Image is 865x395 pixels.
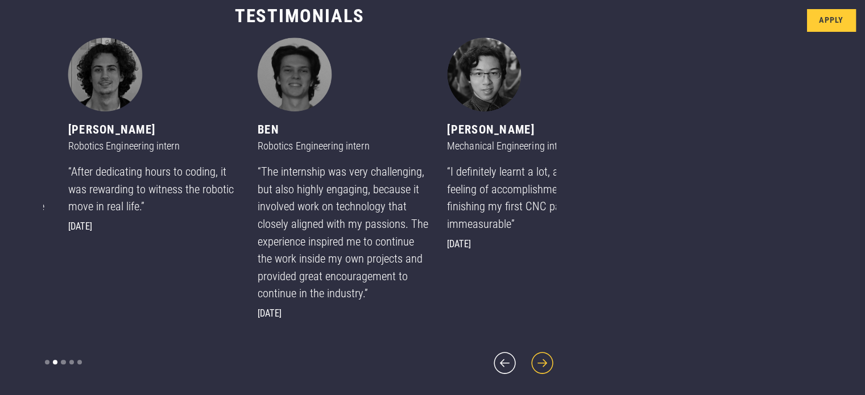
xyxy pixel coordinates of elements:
[45,360,49,364] div: Show slide 1 of 5
[53,360,57,364] div: Show slide 2 of 5
[68,38,239,234] div: 2 of 5
[258,138,429,154] div: Robotics Engineering intern
[61,360,65,364] div: Show slide 3 of 5
[68,220,239,234] div: [DATE]
[807,9,856,32] a: Apply
[447,238,618,252] div: [DATE]
[447,38,522,112] img: Jay - Mechanical Engineering intern
[258,163,429,302] div: “The internship was very challenging, but also highly engaging, because it involved work on techn...
[68,163,239,215] div: “After dedicating hours to coding, it was rewarding to witness the robotic move in real life.”
[258,38,429,321] div: 3 of 5
[77,360,82,364] div: Show slide 5 of 5
[447,138,618,154] div: Mechanical Engineering intern
[447,121,618,139] div: [PERSON_NAME]
[491,349,519,377] div: previous slide
[68,38,143,112] img: Jack - Robotics Engineering intern
[258,121,429,139] div: Ben
[68,138,239,154] div: Robotics Engineering intern
[258,38,332,112] img: Ben - Robotics Engineering intern
[258,307,429,321] div: [DATE]
[447,163,618,233] div: “I definitely learnt a lot, and the feeling of accomplishment when finishing my first CNC part wa...
[447,38,618,252] div: 4 of 5
[528,349,556,377] div: next slide
[68,121,239,139] div: [PERSON_NAME]
[69,360,74,364] div: Show slide 4 of 5
[43,38,556,377] div: carousel
[43,5,556,28] h3: Testimonials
